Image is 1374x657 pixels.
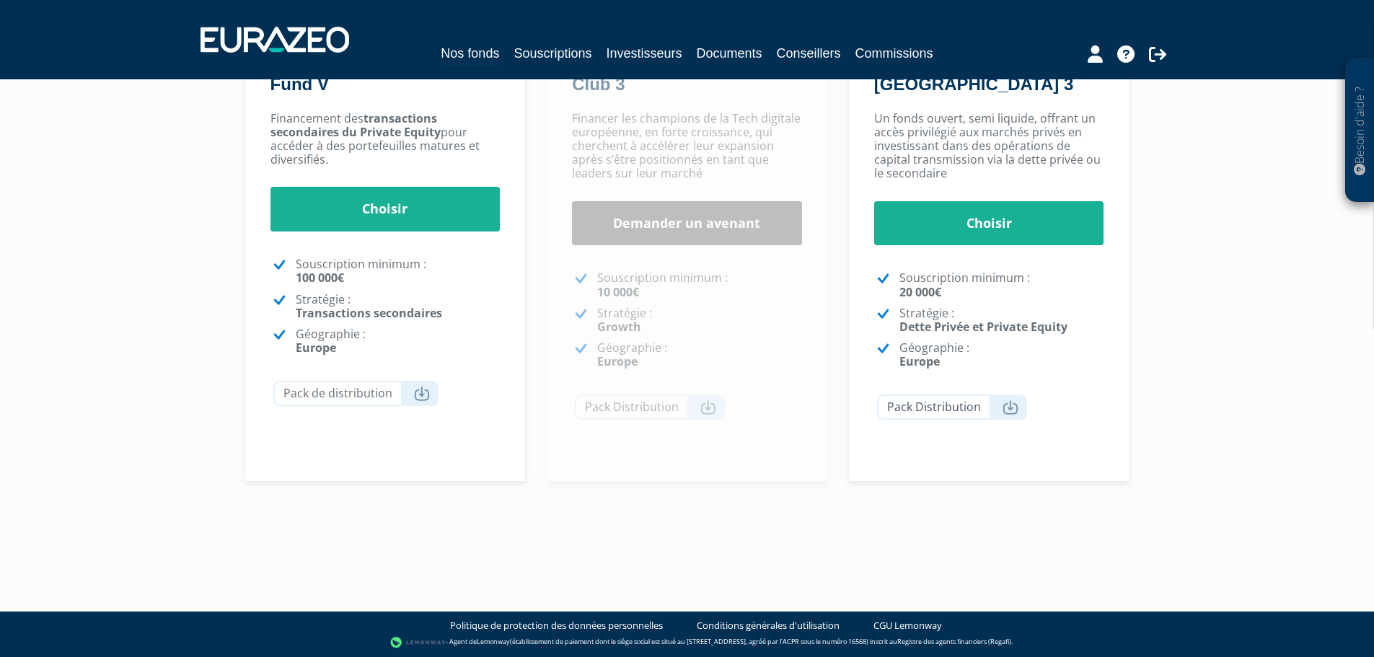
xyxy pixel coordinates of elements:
a: Registre des agents financiers (Regafi) [897,638,1011,647]
p: Stratégie : [597,307,802,334]
a: Choisir [874,201,1104,246]
a: Politique de protection des données personnelles [450,619,663,632]
strong: Growth [597,319,641,335]
a: Commissions [855,43,933,63]
a: Pack de distribution [273,381,439,406]
strong: 20 000€ [899,284,941,300]
p: Géographie : [597,341,802,369]
p: Souscription minimum : [597,271,802,299]
p: Financer les champions de la Tech digitale européenne, en forte croissance, qui cherchent à accél... [572,112,802,181]
p: Stratégie : [296,293,501,320]
img: 1732889491-logotype_eurazeo_blanc_rvb.png [201,27,349,53]
strong: 10 000€ [597,284,639,300]
a: Documents [697,43,762,63]
a: Conditions générales d'utilisation [697,619,840,632]
strong: Europe [597,353,638,369]
a: Pack Distribution [877,394,1027,420]
p: Stratégie : [899,307,1104,334]
strong: transactions secondaires du Private Equity [270,110,441,140]
a: Lemonway [477,638,510,647]
strong: Transactions secondaires [296,305,442,321]
a: CGU Lemonway [873,619,942,632]
img: logo-lemonway.png [390,635,446,650]
a: Pack Distribution [575,394,725,420]
strong: 100 000€ [296,270,344,286]
a: Nos fonds [441,43,499,66]
a: Conseillers [777,43,841,63]
a: Souscriptions [514,43,591,63]
strong: Dette Privée et Private Equity [899,319,1067,335]
strong: Europe [296,340,336,356]
a: Choisir [270,187,501,232]
p: Un fonds ouvert, semi liquide, offrant un accès privilégié aux marchés privés en investissant dan... [874,112,1104,181]
p: Souscription minimum : [296,257,501,285]
a: Demander un avenant [572,201,802,246]
p: Financement des pour accéder à des portefeuilles matures et diversifiés. [270,112,501,167]
p: Besoin d'aide ? [1352,66,1368,195]
div: - Agent de (établissement de paiement dont le siège social est situé au [STREET_ADDRESS], agréé p... [14,635,1360,650]
strong: Europe [899,353,940,369]
p: Géographie : [899,341,1104,369]
p: Géographie : [296,327,501,355]
a: Investisseurs [606,43,682,63]
p: Souscription minimum : [899,271,1104,299]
